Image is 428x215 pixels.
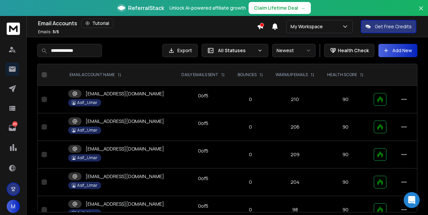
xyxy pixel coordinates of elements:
[77,128,98,133] p: Asif_Umar
[38,19,257,28] div: Email Accounts
[269,113,321,141] td: 206
[269,141,321,168] td: 209
[235,124,265,130] p: 0
[12,121,18,127] p: 210
[81,19,113,28] button: Tutorial
[404,192,420,208] div: Open Intercom Messenger
[321,113,370,141] td: 90
[6,121,19,135] a: 210
[7,200,20,213] button: M
[198,203,208,209] div: 0 of 5
[198,120,208,127] div: 0 of 5
[86,118,164,125] p: [EMAIL_ADDRESS][DOMAIN_NAME]
[249,2,311,14] button: Claim Lifetime Deal→
[291,23,325,30] p: My Workspace
[375,23,412,30] p: Get Free Credits
[77,100,98,105] p: Asif_Umar
[162,44,198,57] button: Export
[169,5,246,11] p: Unlock AI-powered affiliate growth
[338,47,369,54] p: Health Check
[361,20,416,33] button: Get Free Credits
[77,183,98,188] p: Asif_Umar
[235,206,265,213] p: 0
[70,72,121,77] div: EMAIL ACCOUNT NAME
[378,44,417,57] button: Add New
[327,72,357,77] p: HEALTH SCORE
[276,72,308,77] p: WARMUP EMAILS
[38,29,59,35] p: Emails :
[86,201,164,207] p: [EMAIL_ADDRESS][DOMAIN_NAME]
[86,90,164,97] p: [EMAIL_ADDRESS][DOMAIN_NAME]
[86,173,164,180] p: [EMAIL_ADDRESS][DOMAIN_NAME]
[198,175,208,182] div: 0 of 5
[235,96,265,103] p: 0
[53,29,59,35] span: 5 / 5
[77,155,98,161] p: Asif_Umar
[218,47,255,54] p: All Statuses
[86,146,164,152] p: [EMAIL_ADDRESS][DOMAIN_NAME]
[321,141,370,168] td: 90
[269,86,321,113] td: 210
[321,168,370,196] td: 90
[269,168,321,196] td: 204
[301,5,306,11] span: →
[238,72,257,77] p: BOUNCES
[128,4,164,12] span: ReferralStack
[181,72,218,77] p: DAILY EMAILS SENT
[198,148,208,154] div: 0 of 5
[324,44,374,57] button: Health Check
[272,44,316,57] button: Newest
[235,179,265,185] p: 0
[235,151,265,158] p: 0
[417,4,425,20] button: Close banner
[198,92,208,99] div: 0 of 5
[321,86,370,113] td: 90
